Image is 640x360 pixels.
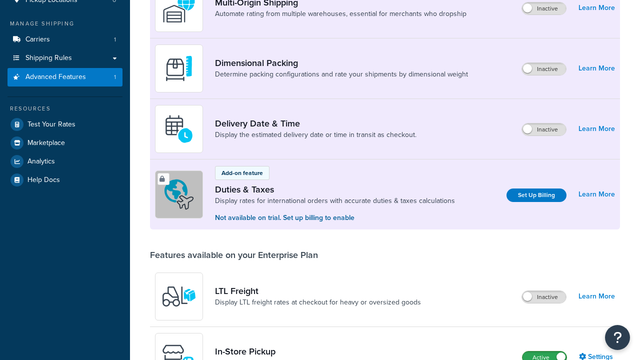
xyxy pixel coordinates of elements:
a: Display LTL freight rates at checkout for heavy or oversized goods [215,297,421,307]
a: Shipping Rules [7,49,122,67]
a: Learn More [578,1,615,15]
p: Not available on trial. Set up billing to enable [215,212,455,223]
label: Inactive [522,2,566,14]
a: Display rates for international orders with accurate duties & taxes calculations [215,196,455,206]
img: y79ZsPf0fXUFUhFXDzUgf+ktZg5F2+ohG75+v3d2s1D9TjoU8PiyCIluIjV41seZevKCRuEjTPPOKHJsQcmKCXGdfprl3L4q7... [161,279,196,314]
a: Display the estimated delivery date or time in transit as checkout. [215,130,416,140]
a: Learn More [578,122,615,136]
span: Advanced Features [25,73,86,81]
span: Help Docs [27,176,60,184]
a: Delivery Date & Time [215,118,416,129]
a: Test Your Rates [7,115,122,133]
a: Automate rating from multiple warehouses, essential for merchants who dropship [215,9,466,19]
img: gfkeb5ejjkALwAAAABJRU5ErkJggg== [161,111,196,146]
a: Duties & Taxes [215,184,455,195]
span: Analytics [27,157,55,166]
a: Learn More [578,187,615,201]
span: Test Your Rates [27,120,75,129]
div: Manage Shipping [7,19,122,28]
p: Add-on feature [221,168,263,177]
button: Open Resource Center [605,325,630,350]
span: Shipping Rules [25,54,72,62]
li: Advanced Features [7,68,122,86]
a: Learn More [578,289,615,303]
a: In-Store Pickup [215,346,461,357]
a: Help Docs [7,171,122,189]
a: Advanced Features1 [7,68,122,86]
span: Carriers [25,35,50,44]
a: Determine packing configurations and rate your shipments by dimensional weight [215,69,468,79]
span: 1 [114,73,116,81]
span: 1 [114,35,116,44]
img: DTVBYsAAAAAASUVORK5CYII= [161,51,196,86]
label: Inactive [522,63,566,75]
a: Marketplace [7,134,122,152]
a: Set Up Billing [506,188,566,202]
span: Marketplace [27,139,65,147]
div: Resources [7,104,122,113]
a: Dimensional Packing [215,57,468,68]
label: Inactive [522,123,566,135]
div: Features available on your Enterprise Plan [150,249,318,260]
li: Carriers [7,30,122,49]
a: Carriers1 [7,30,122,49]
a: Learn More [578,61,615,75]
a: Analytics [7,152,122,170]
a: LTL Freight [215,285,421,296]
label: Inactive [522,291,566,303]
